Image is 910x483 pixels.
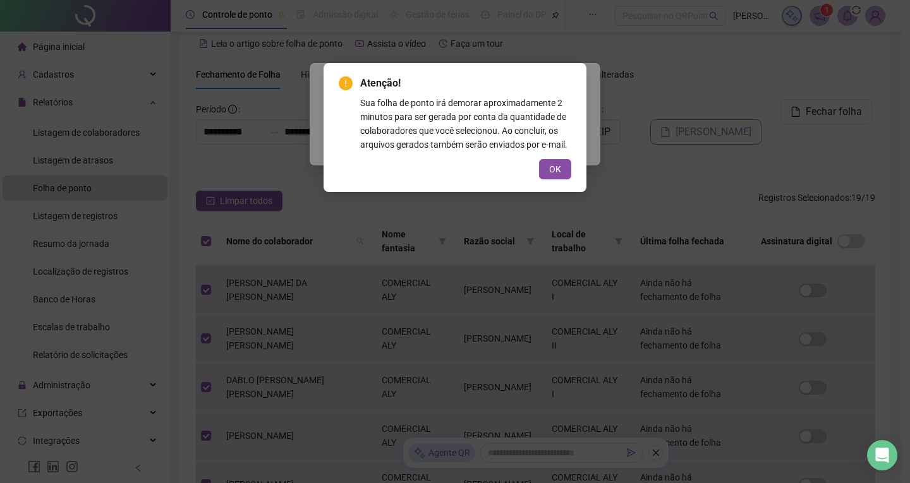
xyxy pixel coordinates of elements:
button: OK [539,159,571,179]
span: Atenção! [360,76,571,91]
div: Open Intercom Messenger [867,440,897,470]
div: Sua folha de ponto irá demorar aproximadamente 2 minutos para ser gerada por conta da quantidade ... [360,96,571,152]
span: exclamation-circle [339,76,353,90]
span: OK [549,162,561,176]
